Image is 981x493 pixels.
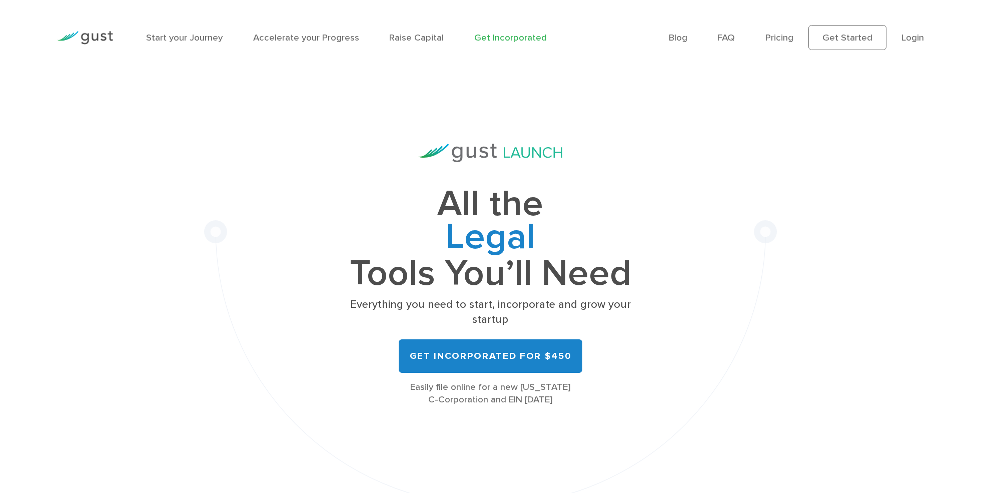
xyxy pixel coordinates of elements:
span: Legal [334,220,647,257]
div: Easily file online for a new [US_STATE] C-Corporation and EIN [DATE] [334,381,647,406]
a: Accelerate your Progress [253,32,359,43]
a: Login [901,32,924,43]
a: FAQ [717,32,735,43]
a: Get Incorporated [474,32,547,43]
a: Start your Journey [146,32,223,43]
a: Raise Capital [389,32,444,43]
a: Get Incorporated for $450 [399,339,582,373]
a: Pricing [765,32,793,43]
img: Gust Logo [57,31,113,45]
a: Get Started [808,25,886,50]
img: Gust Launch Logo [418,144,562,162]
h1: All the Tools You’ll Need [334,187,647,290]
p: Everything you need to start, incorporate and grow your startup [334,297,647,326]
a: Blog [669,32,687,43]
